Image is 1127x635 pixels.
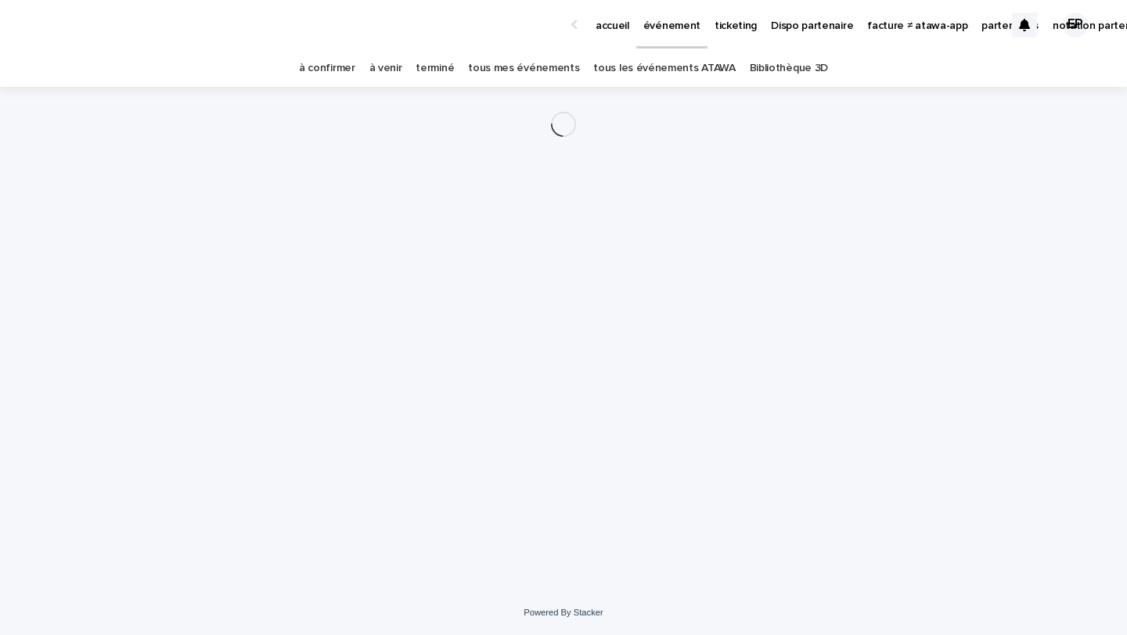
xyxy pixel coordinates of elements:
[468,50,579,87] a: tous mes événements
[416,50,454,87] a: terminé
[524,608,603,617] a: Powered By Stacker
[299,50,355,87] a: à confirmer
[31,9,183,41] img: Ls34BcGeRexTGTNfXpUC
[593,50,735,87] a: tous les événements ATAWA
[750,50,828,87] a: Bibliothèque 3D
[369,50,402,87] a: à venir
